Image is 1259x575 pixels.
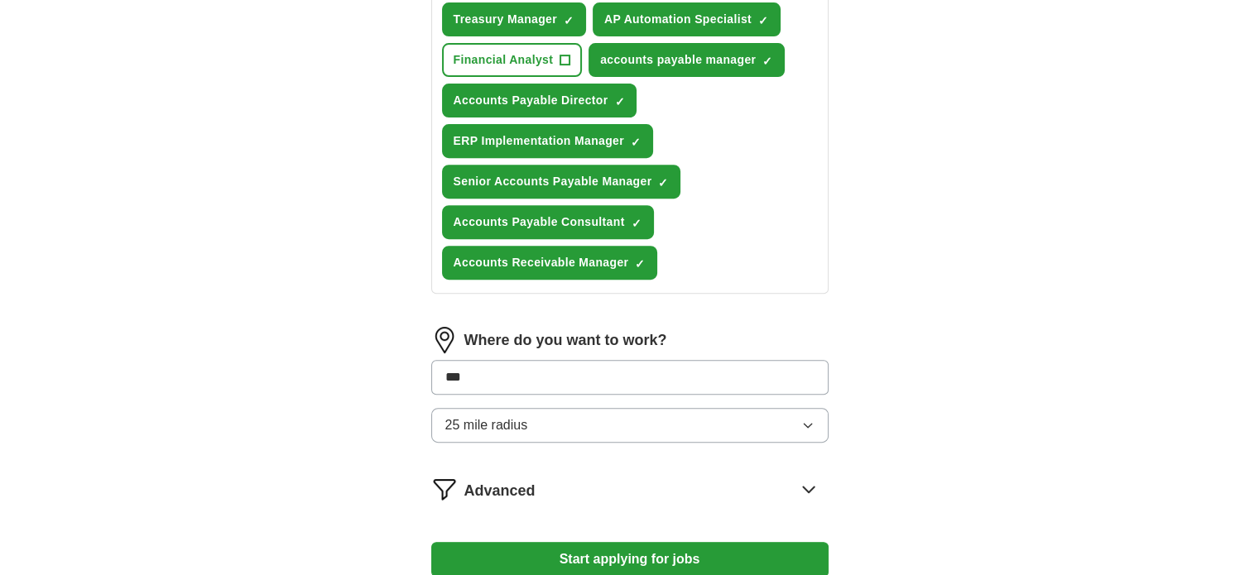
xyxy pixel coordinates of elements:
[442,205,654,239] button: Accounts Payable Consultant✓
[632,217,642,230] span: ✓
[454,254,629,271] span: Accounts Receivable Manager
[454,92,608,109] span: Accounts Payable Director
[442,165,681,199] button: Senior Accounts Payable Manager✓
[442,43,583,77] button: Financial Analyst
[564,14,574,27] span: ✓
[454,51,554,69] span: Financial Analyst
[589,43,785,77] button: accounts payable manager✓
[454,132,624,150] span: ERP Implementation Manager
[635,257,645,271] span: ✓
[431,408,829,443] button: 25 mile radius
[442,2,586,36] button: Treasury Manager✓
[658,176,668,189] span: ✓
[614,95,624,108] span: ✓
[442,84,637,117] button: Accounts Payable Director✓
[593,2,781,36] button: AP Automation Specialist✓
[762,55,772,68] span: ✓
[631,136,641,149] span: ✓
[604,11,752,28] span: AP Automation Specialist
[758,14,768,27] span: ✓
[431,327,458,353] img: location.png
[442,124,653,158] button: ERP Implementation Manager✓
[600,51,756,69] span: accounts payable manager
[464,329,667,352] label: Where do you want to work?
[464,480,536,502] span: Advanced
[454,11,557,28] span: Treasury Manager
[454,173,652,190] span: Senior Accounts Payable Manager
[442,246,658,280] button: Accounts Receivable Manager✓
[431,476,458,502] img: filter
[454,213,625,231] span: Accounts Payable Consultant
[445,415,528,435] span: 25 mile radius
